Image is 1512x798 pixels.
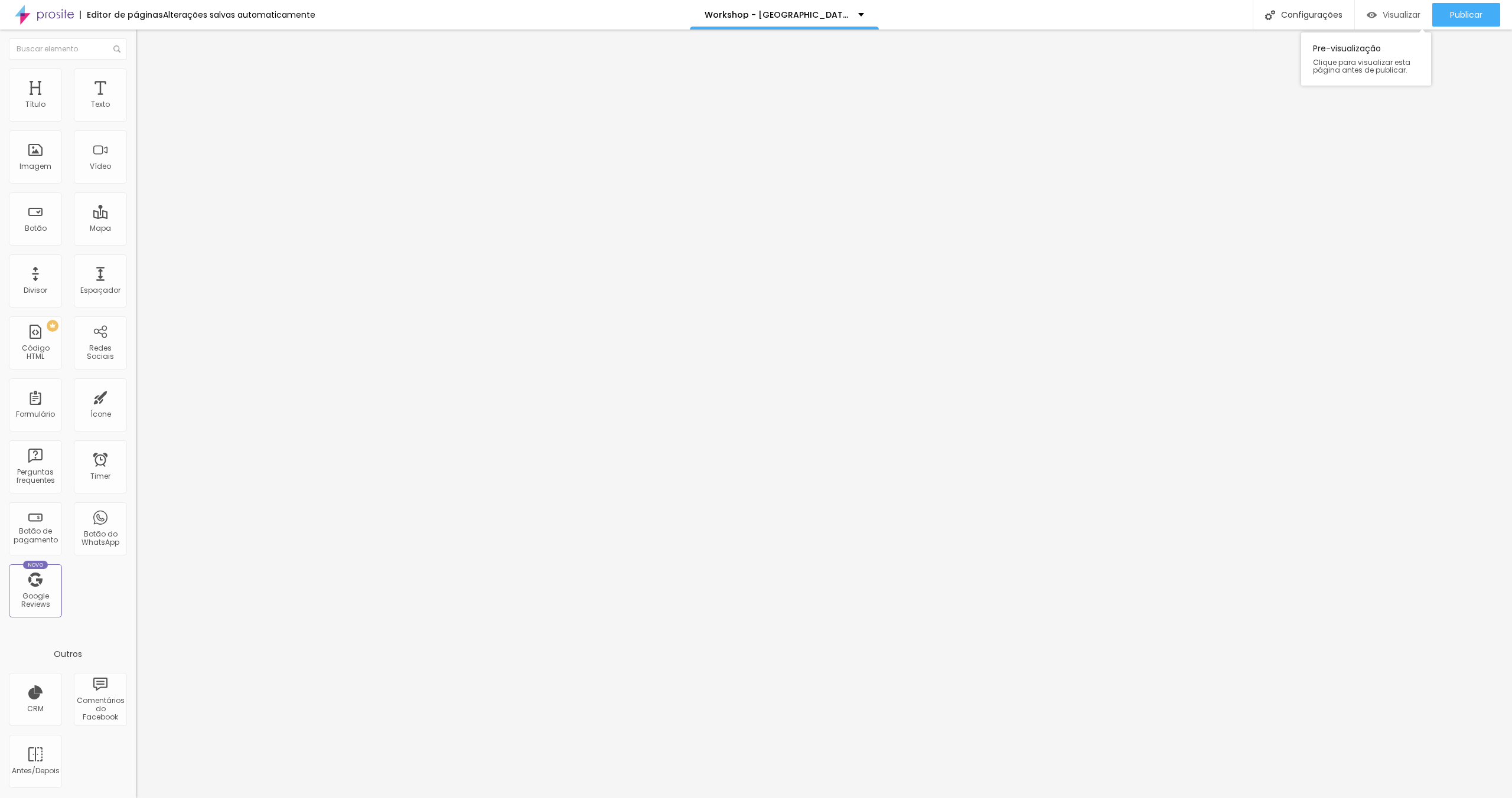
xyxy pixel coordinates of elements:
div: Ícone [90,410,111,418]
div: Pre-visualização [1301,32,1431,86]
div: Divisor [24,286,47,295]
img: Icone [1265,10,1275,20]
button: Visualizar [1355,3,1432,27]
div: Perguntas frequentes [12,468,58,485]
span: Clique para visualizar esta página antes de publicar. [1313,58,1419,74]
img: view-1.svg [1367,10,1377,20]
div: Alterações salvas automaticamente [163,11,315,19]
div: Redes Sociais [77,344,123,361]
div: Novo [23,561,48,569]
div: Título [25,100,45,109]
img: Icone [113,45,120,53]
div: Comentários do Facebook [77,696,123,722]
div: Mapa [90,224,111,233]
div: Espaçador [80,286,120,295]
div: Botão [25,224,47,233]
div: Botão de pagamento [12,527,58,544]
div: Texto [91,100,110,109]
div: Imagem [19,162,51,171]
div: CRM [27,705,44,713]
input: Buscar elemento [9,38,127,60]
div: Google Reviews [12,592,58,609]
p: Workshop - [GEOGRAPHIC_DATA] [705,11,849,19]
button: Publicar [1432,3,1500,27]
iframe: Editor [136,30,1512,798]
span: Visualizar [1383,10,1420,19]
span: Publicar [1450,10,1482,19]
div: Antes/Depois [12,767,58,775]
div: Código HTML [12,344,58,361]
div: Botão do WhatsApp [77,530,123,547]
div: Vídeo [90,162,111,171]
div: Formulário [16,410,55,418]
div: Timer [90,472,110,480]
div: Editor de páginas [80,11,163,19]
